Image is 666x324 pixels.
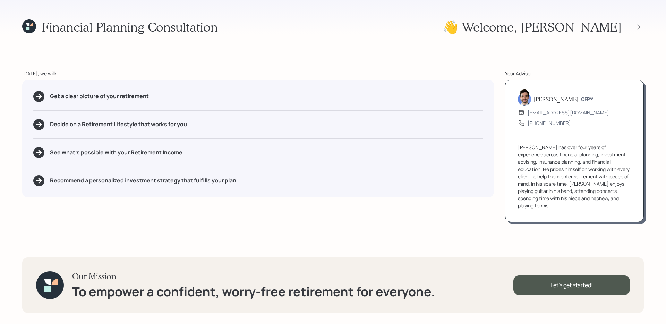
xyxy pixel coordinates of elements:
[518,89,531,106] img: jonah-coleman-headshot.png
[528,109,609,116] div: [EMAIL_ADDRESS][DOMAIN_NAME]
[528,119,571,127] div: [PHONE_NUMBER]
[443,19,622,34] h1: 👋 Welcome , [PERSON_NAME]
[50,149,182,156] h5: See what's possible with your Retirement Income
[42,19,218,34] h1: Financial Planning Consultation
[50,121,187,128] h5: Decide on a Retirement Lifestyle that works for you
[505,70,644,77] div: Your Advisor
[50,93,149,100] h5: Get a clear picture of your retirement
[72,271,435,281] h3: Our Mission
[581,96,593,102] h6: CFP®
[50,177,236,184] h5: Recommend a personalized investment strategy that fulfills your plan
[72,284,435,299] h1: To empower a confident, worry-free retirement for everyone.
[22,70,494,77] div: [DATE], we will:
[534,96,578,102] h5: [PERSON_NAME]
[518,144,631,209] div: [PERSON_NAME] has over four years of experience across financial planning, investment advising, i...
[513,275,630,295] div: Let's get started!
